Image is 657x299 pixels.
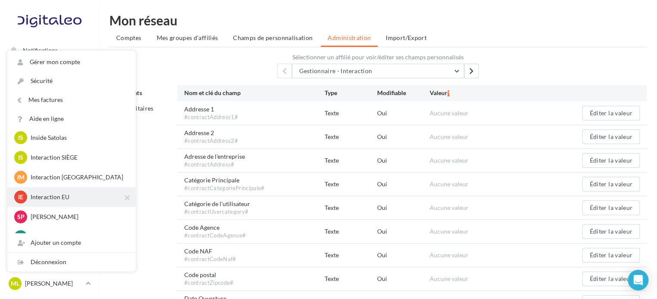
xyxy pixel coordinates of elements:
[184,105,238,121] span: Addresse 1
[5,42,90,58] button: Notifications
[377,227,430,236] div: Oui
[23,46,58,54] span: Notifications
[31,173,125,182] p: Interaction [GEOGRAPHIC_DATA]
[325,89,377,98] div: Type
[5,119,94,134] a: Visibilité locale
[325,109,377,117] div: Texte
[7,71,136,90] a: Sécurité
[430,89,570,98] div: Valeur
[25,279,82,288] p: [PERSON_NAME]
[582,177,640,191] button: Éditer la valeur
[31,193,125,201] p: Interaction EU
[11,279,19,288] span: ML
[582,129,640,144] button: Éditer la valeur
[31,213,125,221] p: [PERSON_NAME]
[377,274,430,283] div: Oui
[377,109,430,117] div: Oui
[7,275,92,292] a: ML [PERSON_NAME]
[377,180,430,188] div: Oui
[325,274,377,283] div: Texte
[184,200,250,216] span: Catégorie de l'utilisateur
[17,173,25,182] span: IM
[5,157,94,173] a: Mon réseau
[184,137,238,145] div: #contractAddress2#
[377,203,430,212] div: Oui
[7,52,136,71] a: Gérer mon compte
[7,109,136,128] a: Aide en ligne
[292,64,464,78] button: Gestionnaire - Interaction
[5,80,94,96] a: Opérations
[430,109,468,117] span: Aucune valeur
[184,208,250,216] div: #contractUsercategory#
[184,129,238,145] span: Addresse 2
[582,106,640,120] button: Éditer la valeur
[184,232,246,240] div: #contractCodeAgence#
[325,203,377,212] div: Texte
[377,251,430,259] div: Oui
[628,270,648,290] div: Open Intercom Messenger
[430,275,468,282] span: Aucune valeur
[377,89,430,98] div: Modifiable
[430,204,468,211] span: Aucune valeur
[582,153,640,168] button: Éditer la valeur
[582,271,640,286] button: Éditer la valeur
[582,224,640,239] button: Éditer la valeur
[582,200,640,215] button: Éditer la valeur
[325,227,377,236] div: Texte
[184,176,264,192] span: Catégorie Principale
[184,114,238,121] div: #contractAddress1#
[5,99,94,115] a: Boîte de réception 99+
[430,180,468,188] span: Aucune valeur
[116,34,141,41] span: Comptes
[31,232,125,241] p: Inside [PERSON_NAME]
[325,180,377,188] div: Texte
[233,34,313,41] span: Champs de personnalisation
[7,253,136,271] div: Déconnexion
[7,90,136,109] a: Mes factures
[184,161,245,169] div: #contractAddress#
[377,156,430,165] div: Oui
[430,133,468,140] span: Aucune valeur
[184,185,264,192] div: #contractCategoriePrincipale#
[18,232,24,241] span: IC
[299,67,372,74] span: Gestionnaire - Interaction
[109,14,647,27] div: Mon réseau
[5,61,94,77] a: Tableau de bord
[582,248,640,262] button: Éditer la valeur
[430,157,468,164] span: Aucune valeur
[184,256,236,263] div: #contractCodeNaf#
[386,34,427,41] span: Import/Export
[184,279,234,287] div: #contractZipcode#
[156,34,218,41] span: Mes groupes d'affiliés
[325,251,377,259] div: Texte
[109,54,647,60] label: Sélectionner un affilié pour voir/éditer ses champs personnalisés
[5,138,94,154] a: Médiathèque
[184,89,325,98] div: Nom et clé du champ
[7,233,136,252] div: Ajouter un compte
[325,133,377,141] div: Texte
[31,133,125,142] p: Inside Satolas
[31,153,125,162] p: Interaction SIÈGE
[18,133,23,142] span: IS
[184,247,236,263] span: Code NAF
[18,153,23,162] span: IS
[18,193,23,201] span: IE
[17,213,25,221] span: Sp
[377,133,430,141] div: Oui
[5,176,94,192] a: Campagnes
[430,251,468,259] span: Aucune valeur
[430,228,468,235] span: Aucune valeur
[184,271,234,287] span: Code postal
[184,223,246,240] span: Code Agence
[325,156,377,165] div: Texte
[184,152,245,169] span: Adresse de l'entreprise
